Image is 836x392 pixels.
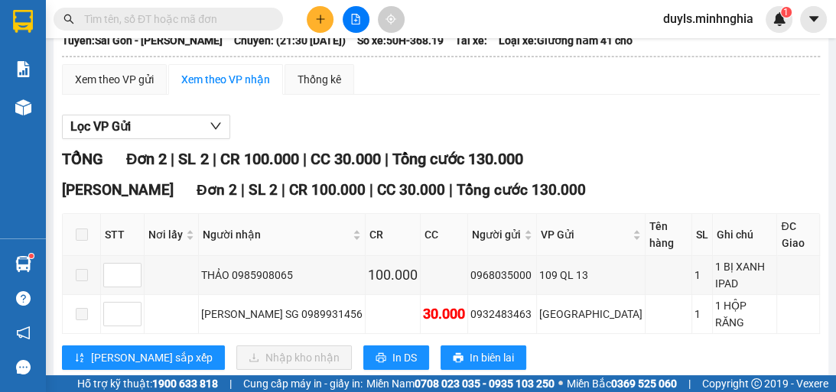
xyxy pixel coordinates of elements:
span: In biên lai [470,349,514,366]
span: VP Gửi [541,226,629,243]
sup: 1 [781,7,792,18]
th: CR [366,214,421,256]
span: down [210,120,222,132]
span: CC 30.000 [310,150,380,168]
span: printer [376,352,386,364]
button: file-add [343,6,369,33]
span: plus [315,14,326,24]
span: SL 2 [249,181,278,199]
img: warehouse-icon [15,256,31,272]
span: file-add [350,14,361,24]
span: Người gửi [472,226,521,243]
button: downloadNhập kho nhận [236,345,352,370]
div: Thống kê [298,71,341,88]
span: Đơn 2 [197,181,237,199]
img: icon-new-feature [773,12,786,26]
th: Ghi chú [713,214,778,256]
div: 30.000 [423,303,465,325]
span: | [384,150,388,168]
span: | [449,181,453,199]
span: Nơi lấy [148,226,183,243]
span: | [241,181,245,199]
span: aim [385,14,396,24]
span: | [369,181,373,199]
b: Tuyến: Sài Gòn - [PERSON_NAME] [62,34,223,47]
span: | [212,150,216,168]
span: Người nhận [203,226,350,243]
button: caret-down [800,6,827,33]
span: CR 100.000 [220,150,298,168]
span: | [171,150,174,168]
span: notification [16,326,31,340]
span: Miền Nam [366,375,555,392]
td: 109 QL 13 [537,256,646,295]
span: ⚪️ [558,381,563,387]
span: Tài xế: [455,32,487,49]
div: THẢO 0985908065 [201,267,363,283]
div: 109 QL 13 [539,267,642,283]
div: 100.000 [368,264,418,286]
span: | [229,375,232,392]
span: SL 2 [178,150,208,168]
strong: 1900 633 818 [152,377,218,390]
div: 1 BỊ XANH IPAD [715,258,775,292]
div: 1 [694,267,710,283]
span: caret-down [807,12,821,26]
span: | [281,181,285,199]
div: [GEOGRAPHIC_DATA] [539,306,642,322]
div: 0968035000 [470,267,534,283]
span: question-circle [16,291,31,306]
span: 1 [783,7,789,18]
span: [PERSON_NAME] sắp xếp [91,349,213,366]
strong: 0369 525 060 [611,377,677,390]
span: sort-ascending [74,352,85,364]
div: Xem theo VP nhận [181,71,270,88]
span: Tổng cước 130.000 [457,181,586,199]
span: Hỗ trợ kỹ thuật: [77,375,218,392]
button: plus [307,6,333,33]
span: Chuyến: (21:30 [DATE]) [234,32,346,49]
div: 1 [694,306,710,322]
span: Tổng cước 130.000 [392,150,522,168]
button: printerIn DS [363,345,429,370]
span: CC 30.000 [377,181,445,199]
th: CC [421,214,468,256]
div: Xem theo VP gửi [75,71,154,88]
span: Miền Bắc [567,375,677,392]
button: Lọc VP Gửi [62,115,230,139]
th: STT [101,214,145,256]
span: In DS [392,349,417,366]
img: solution-icon [15,61,31,77]
sup: 1 [29,254,34,258]
span: | [688,375,691,392]
strong: 0708 023 035 - 0935 103 250 [415,377,555,390]
span: Loại xe: Giường nằm 41 chỗ [499,32,633,49]
th: SL [692,214,713,256]
button: sort-ascending[PERSON_NAME] sắp xếp [62,345,225,370]
span: Lọc VP Gửi [70,117,131,136]
div: [PERSON_NAME] SG 0989931456 [201,306,363,322]
div: 0932483463 [470,306,534,322]
span: copyright [751,378,762,389]
th: ĐC Giao [777,214,820,256]
span: Đơn 2 [126,150,167,168]
input: Tìm tên, số ĐT hoặc mã đơn [84,11,265,28]
span: [PERSON_NAME] [62,181,174,199]
span: duyls.minhnghia [651,9,766,28]
td: Sài Gòn [537,295,646,334]
span: | [302,150,306,168]
th: Tên hàng [646,214,692,256]
button: printerIn biên lai [441,345,526,370]
span: TỔNG [62,150,103,168]
div: 1 HỘP RĂNG [715,297,775,331]
button: aim [378,6,405,33]
span: Số xe: 50H-368.19 [357,32,444,49]
img: logo-vxr [13,10,33,33]
span: printer [453,352,464,364]
span: search [63,14,74,24]
span: Cung cấp máy in - giấy in: [243,375,363,392]
img: warehouse-icon [15,99,31,115]
span: CR 100.000 [289,181,366,199]
span: message [16,360,31,374]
